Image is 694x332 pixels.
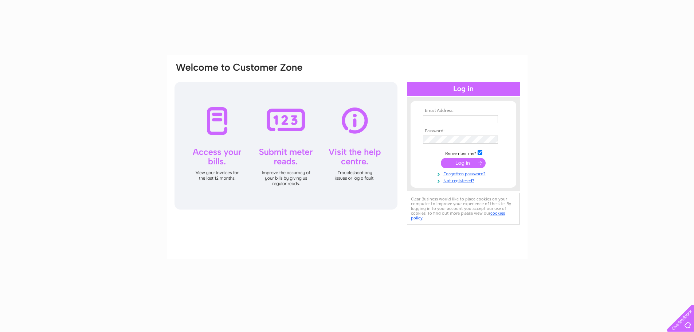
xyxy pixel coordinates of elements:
th: Email Address: [421,108,506,113]
a: Not registered? [423,177,506,184]
input: Submit [441,158,486,168]
div: Clear Business would like to place cookies on your computer to improve your experience of the sit... [407,193,520,224]
th: Password: [421,129,506,134]
a: cookies policy [411,211,505,220]
a: Forgotten password? [423,170,506,177]
td: Remember me? [421,149,506,156]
